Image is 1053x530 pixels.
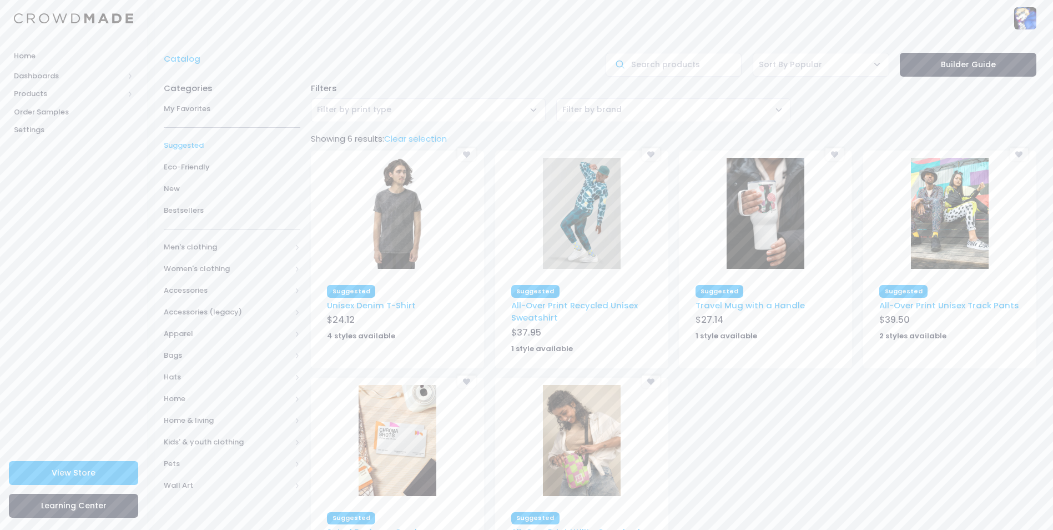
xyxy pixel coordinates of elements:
[562,104,622,115] span: Filter by brand
[885,313,910,326] span: 39.50
[14,88,124,99] span: Products
[753,53,889,77] span: Sort By Popular
[317,104,391,115] span: Filter by print type
[511,299,638,323] a: All-Over Print Recycled Unisex Sweatshirt
[164,77,300,94] div: Categories
[384,133,447,144] a: Clear selection
[164,103,300,114] span: My Favorites
[517,326,541,339] span: 37.95
[14,124,133,136] span: Settings
[879,331,946,341] strong: 2 styles available
[164,437,291,448] span: Kids' & youth clothing
[164,178,300,200] a: New
[164,480,291,491] span: Wall Art
[327,299,416,311] a: Unisex Denim T-Shirt
[311,98,546,122] span: Filter by print type
[164,135,300,157] a: Suggested
[164,307,291,318] span: Accessories (legacy)
[701,313,723,326] span: 27.14
[14,13,133,24] img: Logo
[164,140,300,151] span: Suggested
[164,183,300,194] span: New
[879,299,1019,311] a: All-Over Print Unisex Track Pants
[759,59,822,71] span: Sort By Popular
[164,162,300,173] span: Eco-Friendly
[327,512,375,524] span: Suggested
[696,299,805,311] a: Travel Mug with a Handle
[164,415,291,426] span: Home & living
[562,104,622,116] span: Filter by brand
[164,328,291,339] span: Apparel
[9,461,138,485] a: View Store
[14,71,124,82] span: Dashboards
[164,350,291,361] span: Bags
[164,263,291,274] span: Women's clothing
[696,313,837,329] div: $
[511,512,560,524] span: Suggested
[556,98,791,122] span: Filter by brand
[164,285,291,296] span: Accessories
[317,104,391,116] span: Filter by print type
[696,285,744,297] span: Suggested
[305,133,1041,145] div: Showing 6 results:
[327,285,375,297] span: Suggested
[879,285,928,297] span: Suggested
[879,313,1020,329] div: $
[9,494,138,518] a: Learning Center
[327,331,395,341] strong: 4 styles available
[164,458,291,469] span: Pets
[511,343,573,354] strong: 1 style available
[696,331,757,341] strong: 1 style available
[900,53,1036,77] a: Builder Guide
[164,98,300,120] a: My Favorites
[14,107,133,118] span: Order Samples
[52,467,95,478] span: View Store
[1014,7,1036,29] img: User
[164,393,291,404] span: Home
[164,372,291,383] span: Hats
[164,242,291,253] span: Men's clothing
[164,200,300,222] a: Bestsellers
[511,326,652,342] div: $
[606,53,742,77] input: Search products
[14,51,133,62] span: Home
[511,285,560,297] span: Suggested
[332,313,355,326] span: 24.12
[327,313,468,329] div: $
[41,500,107,511] span: Learning Center
[164,205,300,216] span: Bestsellers
[164,53,206,65] a: Catalog
[305,82,1041,94] div: Filters
[164,157,300,178] a: Eco-Friendly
